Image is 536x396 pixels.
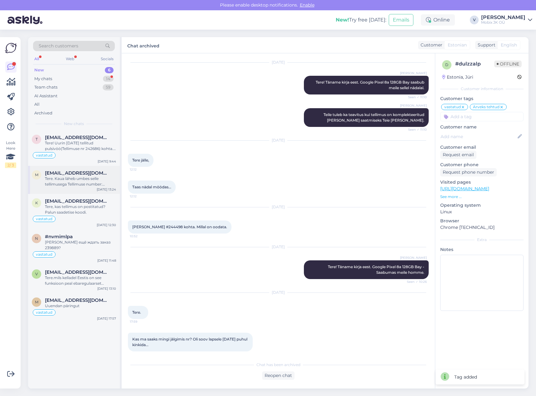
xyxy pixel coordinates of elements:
div: [DATE] [128,244,429,250]
span: Taas nädal möödas... [132,185,171,189]
span: valdek.veod@gmail.com [45,269,110,275]
p: Customer phone [440,162,524,168]
span: vastatud [444,105,461,109]
input: Add name [441,133,516,140]
span: Tere! Täname kirja eest. Google Pixel 8a 128GB Bay saabub meile sellel nädalal. [316,80,425,90]
span: 10:52 [130,234,153,239]
label: Chat archived [127,41,159,49]
span: massa56@gmail.com [45,297,110,303]
div: Extra [440,237,524,243]
div: 59 [103,84,114,90]
p: Notes [440,246,524,253]
div: [DATE] 11:48 [97,258,116,263]
p: Customer tags [440,95,524,102]
div: [DATE] 12:30 [97,223,116,227]
div: Customer [418,42,442,48]
div: Request email [440,151,476,159]
span: [PERSON_NAME] #244498 kohta. Millal on oodata. [132,225,227,229]
span: [PERSON_NAME] [400,255,427,260]
span: 17:59 [130,352,153,356]
span: Arveks tehtud [473,105,499,109]
span: 17:59 [130,319,153,324]
span: n [35,236,38,241]
div: All [34,101,40,108]
span: kairi.rebane1@gmail.com [45,198,110,204]
a: [URL][DOMAIN_NAME] [440,186,489,191]
div: [PERSON_NAME] [481,15,525,20]
div: Tere. Kaua läheb umbes selle tellimusega Tellimuse number: #250217 [45,176,116,187]
p: Customer name [440,124,524,130]
input: Add a tag [440,112,524,121]
span: Tere jälle, [132,158,149,162]
div: [DATE] 9:44 [98,159,116,164]
div: My chats [34,76,52,82]
div: All [33,55,40,63]
div: # dulzzalp [455,60,494,68]
p: Operating system [440,202,524,209]
div: [DATE] [128,60,429,65]
span: New chats [64,121,84,127]
span: Chat has been archived [256,362,300,368]
div: Uuendan päringut [45,303,116,309]
p: Customer email [440,144,524,151]
span: Estonian [448,42,467,48]
span: t [36,137,38,142]
span: Kas ma saaks mingi jälgimis nr? Oli soov lapsele [DATE] puhul kinkida... [132,337,248,347]
span: Seen ✓ 11:10 [403,127,427,132]
span: vastatud [36,253,52,256]
span: k [35,200,38,205]
span: m2rt18@hot.ee [45,170,110,176]
p: Chrome [TECHNICAL_ID] [440,224,524,231]
span: Enable [298,2,316,8]
div: Tere, kas tellimus on postitatud? Palun saadetise koodi. [45,204,116,215]
div: New [34,67,44,73]
div: 2 / 3 [5,162,16,168]
div: Archived [34,110,52,116]
span: Search customers [39,43,78,49]
span: 12:12 [130,194,153,199]
div: [DATE] 13:10 [97,286,116,291]
span: vastatud [36,217,52,221]
span: m [35,300,38,304]
p: Visited pages [440,179,524,186]
span: v [35,272,38,276]
div: [DATE] 17:57 [97,316,116,321]
span: Seen ✓ 10:26 [403,279,427,284]
div: Reopen chat [262,371,295,380]
div: Web [65,55,76,63]
div: Customer information [440,86,524,92]
div: [DATE] [128,138,429,143]
a: [PERSON_NAME]Mobix JK OÜ [481,15,532,25]
p: Linux [440,209,524,215]
img: Askly Logo [5,42,17,54]
span: vastatud [36,153,52,157]
div: 6 [105,67,114,73]
div: Tag added [454,374,477,380]
span: Tere. [132,310,141,315]
div: [DATE] [128,204,429,210]
span: Tere! Täname kirja eest. Google Pixel 8a 128GB Bay - Saabumas meile homme. [328,264,425,275]
span: #nvmimlpa [45,234,73,239]
span: 12:12 [130,167,153,172]
div: Tere! Uurin [DATE] tellitud pulsivöö(Tellimuse nr 242686) kohta. Kas on täpsemat infot kuna pulsi... [45,140,116,152]
p: Browser [440,218,524,224]
span: m [35,172,38,177]
div: Request phone number [440,168,497,176]
div: Mobix JK OÜ [481,20,525,25]
span: [PERSON_NAME] [400,71,427,75]
div: Support [475,42,495,48]
div: V [470,16,479,24]
div: 14 [103,76,114,82]
div: Tere.mils kelladel Eestis on see funksioon peal ebaregulaarset südamerütmi, mis võib viidata näit... [45,275,116,286]
div: [PERSON_NAME] ещё ждать заказ 239889? [45,239,116,251]
div: AI Assistant [34,93,57,99]
span: d [445,62,448,67]
span: timo.truu@mail.ee [45,135,110,140]
div: Try free [DATE]: [336,16,386,24]
div: Estonia, Jüri [442,74,473,80]
div: [DATE] 13:24 [97,187,116,192]
span: English [501,42,517,48]
span: Seen ✓ 11:10 [403,95,427,99]
span: Teile tuleb ka teavitus kui tellimus on komplekteeritud [PERSON_NAME] saatmiseks Teie [PERSON_NAME]. [324,112,425,123]
div: [DATE] [128,290,429,295]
